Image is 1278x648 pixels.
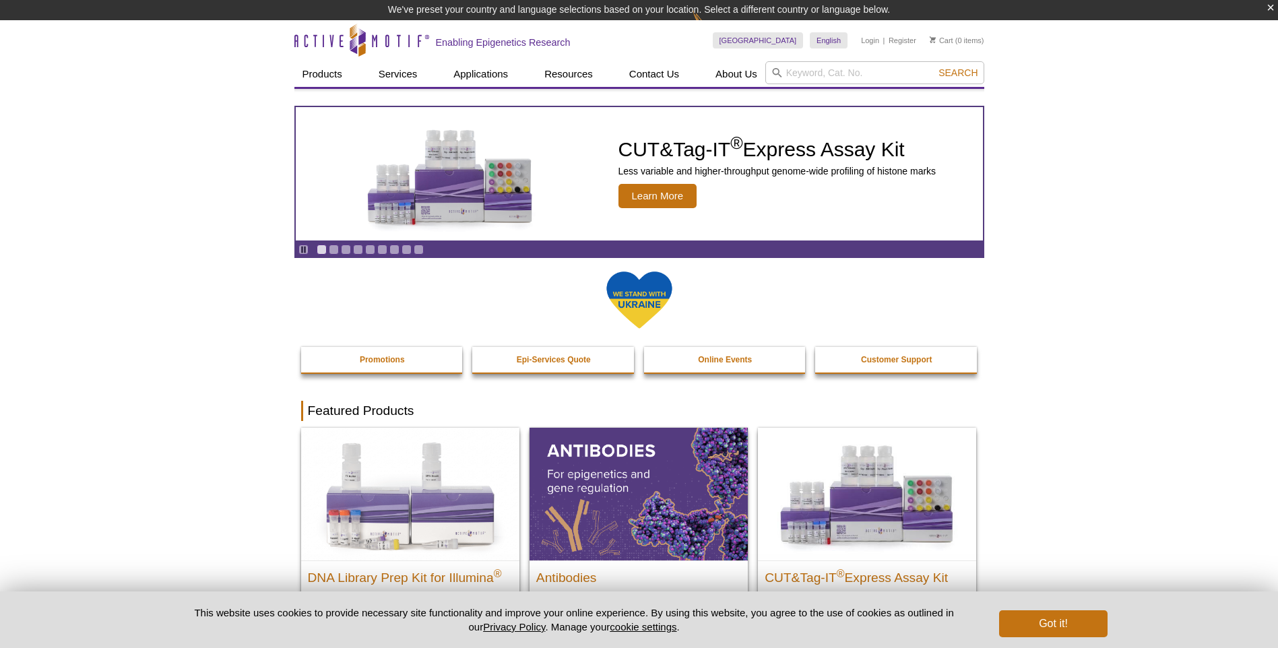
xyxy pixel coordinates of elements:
[301,401,978,421] h2: Featured Products
[644,347,807,372] a: Online Events
[402,245,412,255] a: Go to slide 8
[365,245,375,255] a: Go to slide 5
[353,245,363,255] a: Go to slide 4
[445,61,516,87] a: Applications
[861,355,932,364] strong: Customer Support
[530,428,748,632] a: All Antibodies Antibodies Application-tested antibodies for ChIP, CUT&Tag, and CUT&RUN.
[536,61,601,87] a: Resources
[294,61,350,87] a: Products
[377,245,387,255] a: Go to slide 6
[610,621,676,633] button: cookie settings
[930,36,936,43] img: Your Cart
[730,133,742,152] sup: ®
[934,67,982,79] button: Search
[317,245,327,255] a: Go to slide 1
[329,245,339,255] a: Go to slide 2
[889,36,916,45] a: Register
[606,270,673,330] img: We Stand With Ukraine
[301,347,464,372] a: Promotions
[530,428,748,560] img: All Antibodies
[621,61,687,87] a: Contact Us
[618,184,697,208] span: Learn More
[308,564,513,585] h2: DNA Library Prep Kit for Illumina
[810,32,848,48] a: English
[938,67,978,78] span: Search
[861,36,879,45] a: Login
[483,621,545,633] a: Privacy Policy
[883,32,885,48] li: |
[815,347,978,372] a: Customer Support
[930,32,984,48] li: (0 items)
[301,428,519,560] img: DNA Library Prep Kit for Illumina
[930,36,953,45] a: Cart
[301,428,519,645] a: DNA Library Prep Kit for Illumina DNA Library Prep Kit for Illumina® Dual Index NGS Kit for ChIP-...
[296,107,983,240] a: CUT&Tag-IT Express Assay Kit CUT&Tag-IT®Express Assay Kit Less variable and higher-throughput gen...
[536,564,741,585] h2: Antibodies
[707,61,765,87] a: About Us
[339,100,561,248] img: CUT&Tag-IT Express Assay Kit
[758,428,976,632] a: CUT&Tag-IT® Express Assay Kit CUT&Tag-IT®Express Assay Kit Less variable and higher-throughput ge...
[618,139,936,160] h2: CUT&Tag-IT Express Assay Kit
[837,567,845,579] sup: ®
[341,245,351,255] a: Go to slide 3
[298,245,309,255] a: Toggle autoplay
[713,32,804,48] a: [GEOGRAPHIC_DATA]
[618,165,936,177] p: Less variable and higher-throughput genome-wide profiling of histone marks
[494,567,502,579] sup: ®
[371,61,426,87] a: Services
[360,355,405,364] strong: Promotions
[758,428,976,560] img: CUT&Tag-IT® Express Assay Kit
[517,355,591,364] strong: Epi-Services Quote
[389,245,400,255] a: Go to slide 7
[999,610,1107,637] button: Got it!
[296,107,983,240] article: CUT&Tag-IT Express Assay Kit
[698,355,752,364] strong: Online Events
[171,606,978,634] p: This website uses cookies to provide necessary site functionality and improve your online experie...
[693,10,728,42] img: Change Here
[765,564,969,585] h2: CUT&Tag-IT Express Assay Kit
[436,36,571,48] h2: Enabling Epigenetics Research
[414,245,424,255] a: Go to slide 9
[472,347,635,372] a: Epi-Services Quote
[765,61,984,84] input: Keyword, Cat. No.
